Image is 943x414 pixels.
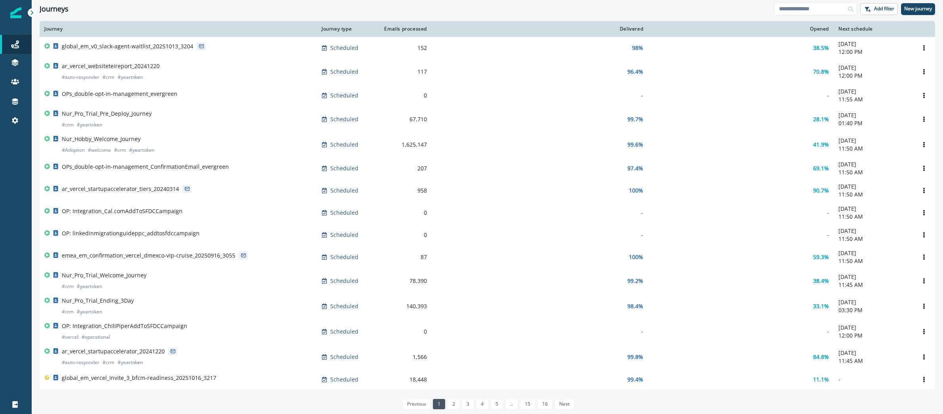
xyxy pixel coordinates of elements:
button: Options [918,275,930,287]
p: global_em_v0_slack-agent-waitlist_20251013_3204 [62,42,193,50]
a: ar_vercel_startupaccelerator_tiers_20240314Scheduled958100%90.7%[DATE]11:50 AMOptions [40,179,935,202]
p: Scheduled [330,376,358,383]
div: - [436,231,643,239]
a: ar_vercel_startupaccelerator_20241220#auto-responder#crm#yeartokenScheduled1,56699.8%84.8%[DATE]1... [40,344,935,370]
p: [DATE] [838,227,908,235]
div: 0 [381,328,427,336]
p: Scheduled [330,231,358,239]
div: - [436,92,643,99]
p: Scheduled [330,277,358,285]
div: - [436,328,643,336]
button: Options [918,66,930,78]
p: # auto-responder [62,359,99,366]
p: 11.1% [813,376,829,383]
p: # operational [82,333,110,341]
div: 78,390 [381,277,427,285]
a: Jump forward [505,399,518,409]
p: [DATE] [838,183,908,191]
a: Next page [554,399,574,409]
div: 117 [381,68,427,76]
p: Scheduled [330,68,358,76]
div: 67,710 [381,115,427,123]
a: Page 15 [520,399,535,409]
div: Next schedule [838,26,908,32]
p: ar_vercel_startupaccelerator_20241220 [62,347,165,355]
p: # crm [103,73,114,81]
div: Journey [44,26,312,32]
p: Scheduled [330,353,358,361]
div: - [653,209,829,217]
p: 38.5% [813,44,829,52]
button: Options [918,90,930,101]
p: Nur_Hobby_Welcome_Journey [62,135,141,143]
div: 1,625,147 [381,141,427,149]
p: 38.4% [813,277,829,285]
p: Scheduled [330,302,358,310]
p: # yeartoken [77,308,102,316]
p: [DATE] [838,349,908,357]
p: 11:45 AM [838,357,908,365]
p: [DATE] [838,298,908,306]
a: Page 1 is your current page [433,399,445,409]
p: 11:50 AM [838,145,908,153]
p: [DATE] [838,137,908,145]
p: [DATE] [838,111,908,119]
p: # yeartoken [129,146,154,154]
p: Scheduled [330,115,358,123]
p: Scheduled [330,164,358,172]
p: # yeartoken [118,73,143,81]
p: 70.8% [813,68,829,76]
a: global_em_vercel_Invite_3_bfcm-readiness_20251016_3217Scheduled18,44899.4%11.1%-Options [40,370,935,389]
button: Options [918,207,930,219]
a: OP: Integration_Cal.comAddToSFDCCampaignScheduled0--[DATE]11:50 AMOptions [40,202,935,224]
p: Nur_Pro_Trial_Ending_3Day [62,297,134,305]
div: Emails processed [381,26,427,32]
a: Page 4 [476,399,488,409]
a: Page 3 [462,399,474,409]
button: Add filter [860,3,898,15]
p: Scheduled [330,253,358,261]
p: 84.8% [813,353,829,361]
p: 11:50 AM [838,235,908,243]
a: emea_em_confirmation_vercel_dmexco-vip-cruise_20250916_3055Scheduled87100%59.3%[DATE]11:50 AMOptions [40,246,935,268]
button: Options [918,251,930,263]
div: 152 [381,44,427,52]
a: Nur_Pro_Trial_Welcome_Journey#crm#yeartokenScheduled78,39099.2%38.4%[DATE]11:45 AMOptions [40,268,935,294]
p: # welcome [88,146,111,154]
p: # vercel [62,333,78,341]
p: 90.7% [813,187,829,195]
a: Page 16 [537,399,552,409]
button: Options [918,374,930,385]
p: 12:00 PM [838,72,908,80]
div: Journey type [322,26,371,32]
p: OPs_double-opt-in-management_evergreen [62,90,177,98]
p: [DATE] [838,40,908,48]
div: - [653,328,829,336]
p: # crm [103,359,114,366]
button: Options [918,351,930,363]
p: [DATE] [838,88,908,95]
p: Add filter [874,6,894,11]
p: 11:55 AM [838,95,908,103]
button: Options [918,162,930,174]
a: OP: Integration_ChiliPiperAddToSFDCCampaign#vercel#operationalScheduled0--[DATE]12:00 PMOptions [40,319,935,344]
img: Inflection [10,7,21,18]
button: Options [918,113,930,125]
a: Nur_Hobby_Welcome_Journey#Adoption#welcome#crm#yeartokenScheduled1,625,14799.6%41.9%[DATE]11:50 A... [40,132,935,157]
h1: Journeys [40,5,69,13]
p: Scheduled [330,92,358,99]
div: 0 [381,231,427,239]
p: # yeartoken [77,121,102,129]
p: Scheduled [330,141,358,149]
a: Nur_Pro_Trial_Ending_3Day#crm#yeartokenScheduled140,39398.4%33.1%[DATE]03:30 PMOptions [40,294,935,319]
p: New journey [904,6,932,11]
p: 12:00 PM [838,48,908,56]
p: 100% [629,253,643,261]
p: 11:50 AM [838,213,908,221]
p: 11:50 AM [838,257,908,265]
p: 41.9% [813,141,829,149]
a: Page 2 [447,399,459,409]
p: OP: linkedinmigrationguideppc_addtosfdccampaign [62,229,200,237]
p: OPs_double-opt-in-management_ConfirmationEmail_evergreen [62,163,229,171]
p: emea_em_confirmation_vercel_dmexco-vip-cruise_20250916_3055 [62,252,235,259]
